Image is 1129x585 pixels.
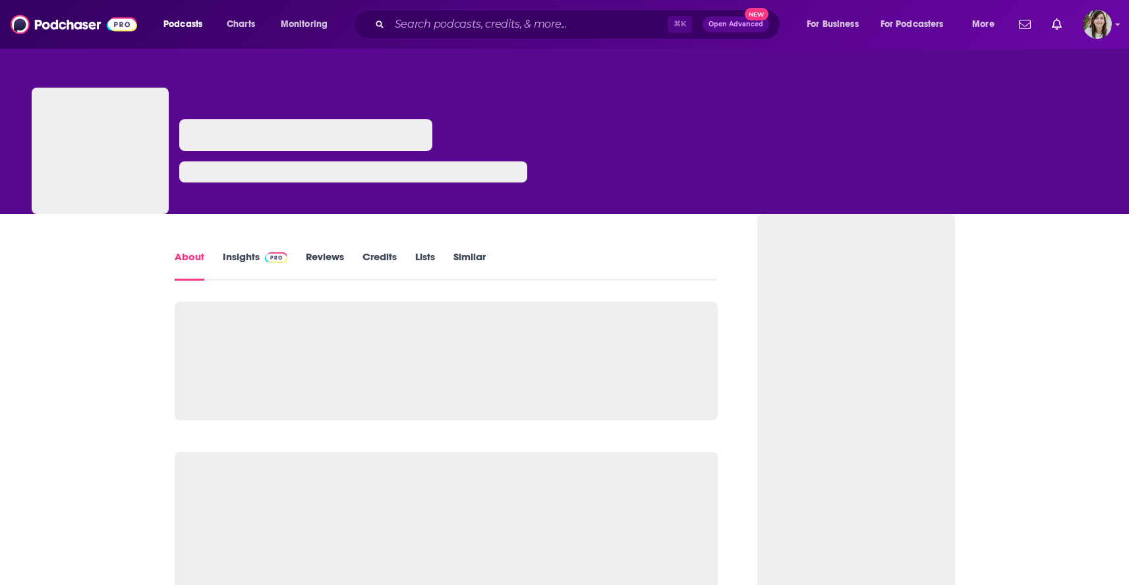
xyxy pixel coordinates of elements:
[872,14,963,35] button: open menu
[1083,10,1112,39] img: User Profile
[963,14,1011,35] button: open menu
[745,8,768,20] span: New
[807,15,859,34] span: For Business
[265,252,288,263] img: Podchaser Pro
[306,250,344,281] a: Reviews
[668,16,692,33] span: ⌘ K
[218,14,263,35] a: Charts
[972,15,995,34] span: More
[797,14,875,35] button: open menu
[175,250,204,281] a: About
[390,14,668,35] input: Search podcasts, credits, & more...
[154,14,219,35] button: open menu
[703,16,769,32] button: Open AdvancedNew
[1083,10,1112,39] button: Show profile menu
[362,250,397,281] a: Credits
[163,15,202,34] span: Podcasts
[366,9,793,40] div: Search podcasts, credits, & more...
[1083,10,1112,39] span: Logged in as devinandrade
[1014,13,1036,36] a: Show notifications dropdown
[1047,13,1067,36] a: Show notifications dropdown
[227,15,255,34] span: Charts
[415,250,435,281] a: Lists
[272,14,345,35] button: open menu
[881,15,944,34] span: For Podcasters
[223,250,288,281] a: InsightsPodchaser Pro
[11,12,137,37] img: Podchaser - Follow, Share and Rate Podcasts
[453,250,486,281] a: Similar
[281,15,328,34] span: Monitoring
[709,21,763,28] span: Open Advanced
